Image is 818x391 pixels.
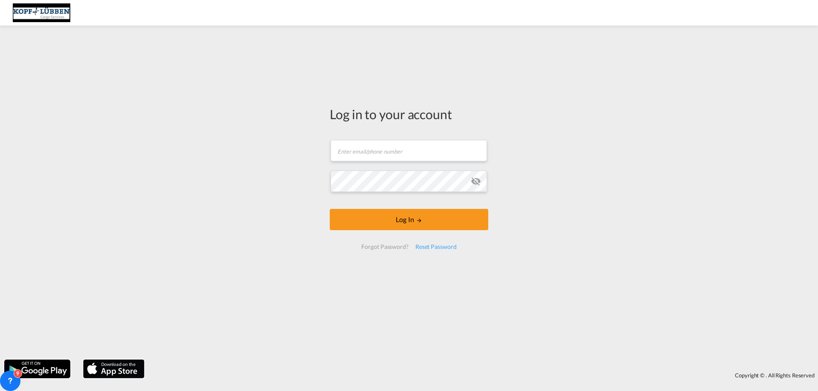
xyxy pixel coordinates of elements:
img: apple.png [82,359,145,379]
md-icon: icon-eye-off [471,176,481,186]
div: Reset Password [412,239,460,254]
img: google.png [3,359,71,379]
img: 25cf3bb0aafc11ee9c4fdbd399af7748.JPG [13,3,70,23]
input: Enter email/phone number [331,140,487,161]
div: Log in to your account [330,105,488,123]
div: Copyright © . All Rights Reserved [149,368,818,382]
button: LOGIN [330,209,488,230]
div: Forgot Password? [358,239,412,254]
